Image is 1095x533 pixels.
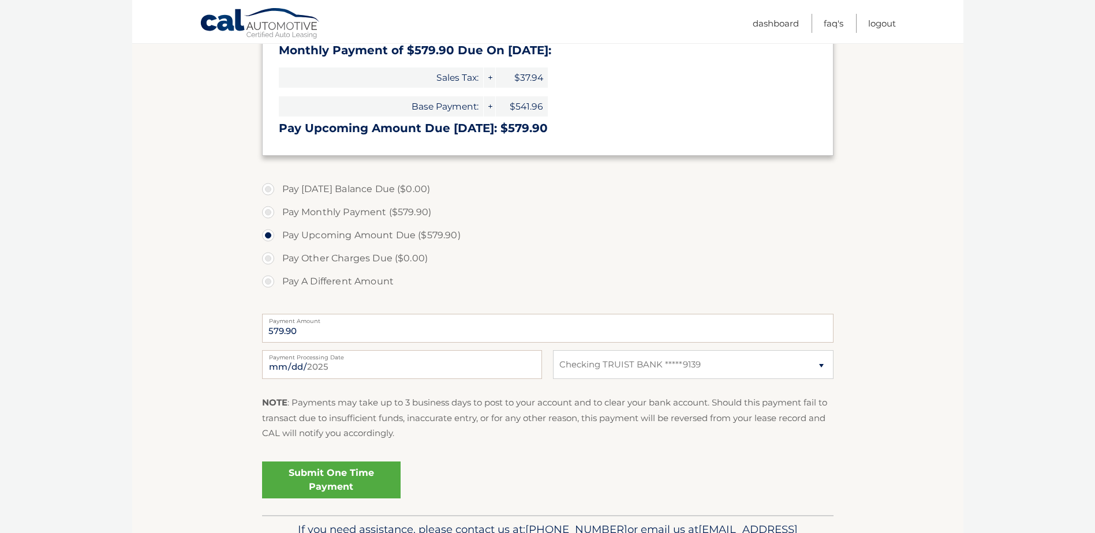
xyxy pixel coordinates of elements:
strong: NOTE [262,397,287,408]
input: Payment Date [262,350,542,379]
label: Pay Upcoming Amount Due ($579.90) [262,224,834,247]
span: Sales Tax: [279,67,483,88]
span: Base Payment: [279,96,483,117]
a: Dashboard [753,14,799,33]
span: $541.96 [496,96,548,117]
a: Submit One Time Payment [262,461,401,498]
h3: Monthly Payment of $579.90 Due On [DATE]: [279,43,817,58]
label: Pay Other Charges Due ($0.00) [262,247,834,270]
label: Pay [DATE] Balance Due ($0.00) [262,178,834,201]
label: Pay A Different Amount [262,270,834,293]
label: Payment Amount [262,314,834,323]
span: $37.94 [496,67,548,88]
a: Cal Automotive [200,7,321,41]
label: Payment Processing Date [262,350,542,359]
span: + [484,96,495,117]
h3: Pay Upcoming Amount Due [DATE]: $579.90 [279,121,817,136]
span: + [484,67,495,88]
label: Pay Monthly Payment ($579.90) [262,201,834,224]
a: FAQ's [824,14,843,33]
p: : Payments may take up to 3 business days to post to your account and to clear your bank account.... [262,395,834,441]
a: Logout [868,14,896,33]
input: Payment Amount [262,314,834,343]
